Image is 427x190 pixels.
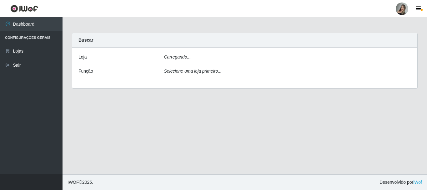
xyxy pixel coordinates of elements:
[413,180,422,185] a: iWof
[68,180,79,185] span: IWOF
[164,69,222,74] i: Selecione uma loja primeiro...
[68,179,93,186] span: © 2025 .
[379,179,422,186] span: Desenvolvido por
[78,68,93,74] label: Função
[10,5,38,13] img: CoreUI Logo
[164,54,191,59] i: Carregando...
[78,38,93,43] strong: Buscar
[78,54,87,60] label: Loja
